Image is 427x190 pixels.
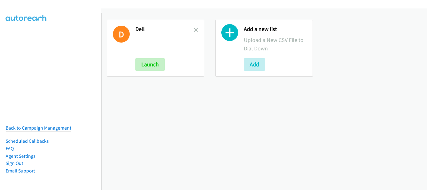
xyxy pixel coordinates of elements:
button: Add [244,58,265,71]
a: Scheduled Callbacks [6,138,49,144]
h2: Add a new list [244,26,307,33]
h2: Dell [135,26,194,33]
a: Sign Out [6,160,23,166]
p: Upload a New CSV File to Dial Down [244,36,307,53]
button: Launch [135,58,165,71]
a: Agent Settings [6,153,36,159]
a: Email Support [6,168,35,174]
h1: D [113,26,130,43]
a: Back to Campaign Management [6,125,71,131]
a: FAQ [6,146,14,151]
